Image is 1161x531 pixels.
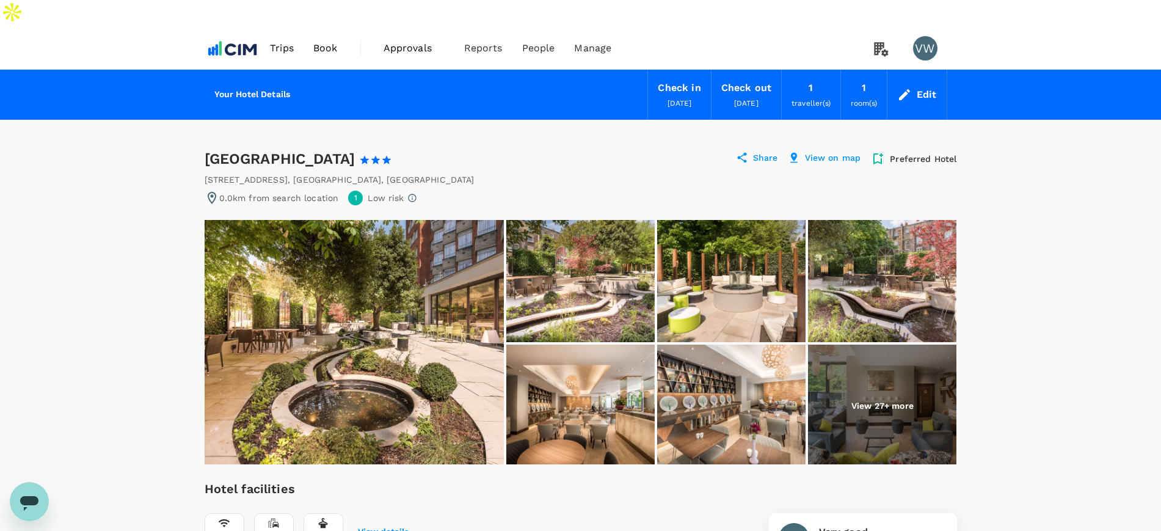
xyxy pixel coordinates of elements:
[721,79,771,97] div: Check out
[219,192,339,204] p: 0.0km from search location
[913,36,937,60] div: VW
[862,79,866,97] div: 1
[270,41,294,56] span: Trips
[368,192,404,204] p: Low risk
[464,41,503,56] span: Reports
[522,41,555,56] span: People
[808,345,956,467] img: Bedford Hotel Bloom amp Willow Restaurant
[809,79,813,97] div: 1
[205,174,475,186] div: [STREET_ADDRESS] , [GEOGRAPHIC_DATA] , [GEOGRAPHIC_DATA]
[851,400,914,412] p: View 27+ more
[205,35,261,62] img: CIM ENVIRONMENTAL PTY LTD
[354,192,357,204] span: 1
[917,86,937,103] div: Edit
[668,99,692,108] span: [DATE]
[805,152,861,166] p: View on map
[205,149,415,169] div: [GEOGRAPHIC_DATA]
[214,88,291,101] h6: Your Hotel Details
[10,482,49,521] iframe: Button to launch messaging window
[205,479,409,499] h6: Hotel facilities
[260,27,304,69] a: Trips
[753,152,778,166] p: Share
[657,220,806,342] img: Bedford Hotel Garden
[890,153,956,165] p: Preferred Hotel
[792,99,831,108] span: traveller(s)
[205,220,504,464] img: Bedford Hotel Garden
[506,220,655,342] img: Bedford Hotel Garden
[574,41,611,56] span: Manage
[384,41,445,56] span: Approvals
[304,27,348,69] a: Book
[506,345,655,467] img: Bedford Hotel Bloom amp Willow Restaurant
[374,27,454,69] a: Approvals
[851,99,877,108] span: room(s)
[313,41,338,56] span: Book
[734,99,759,108] span: [DATE]
[657,345,806,467] img: Bedford Hotel Bloom amp Willow Restaurant
[658,79,701,97] div: Check in
[808,220,956,342] img: Bedford Hotel Garden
